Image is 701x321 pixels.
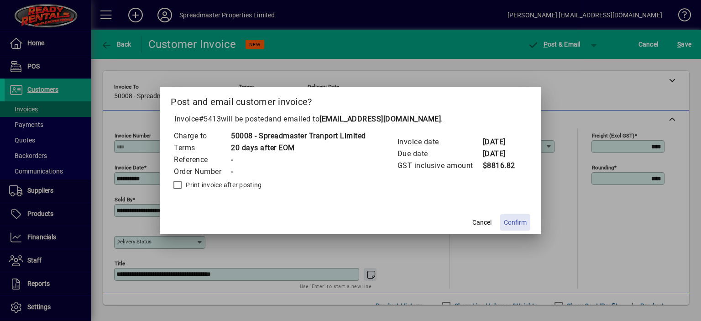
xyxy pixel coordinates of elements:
[171,114,530,125] p: Invoice will be posted .
[230,166,366,178] td: -
[230,142,366,154] td: 20 days after EOM
[199,115,221,123] span: #5413
[319,115,441,123] b: [EMAIL_ADDRESS][DOMAIN_NAME]
[467,214,497,231] button: Cancel
[504,218,527,227] span: Confirm
[184,180,262,189] label: Print invoice after posting
[482,148,519,160] td: [DATE]
[268,115,441,123] span: and emailed to
[173,130,230,142] td: Charge to
[397,148,482,160] td: Due date
[173,154,230,166] td: Reference
[230,154,366,166] td: -
[472,218,492,227] span: Cancel
[500,214,530,231] button: Confirm
[482,160,519,172] td: $8816.82
[397,160,482,172] td: GST inclusive amount
[160,87,541,113] h2: Post and email customer invoice?
[230,130,366,142] td: 50008 - Spreadmaster Tranport Limited
[173,166,230,178] td: Order Number
[397,136,482,148] td: Invoice date
[482,136,519,148] td: [DATE]
[173,142,230,154] td: Terms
